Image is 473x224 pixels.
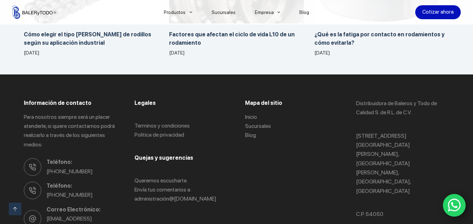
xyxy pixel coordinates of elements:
[134,100,156,106] span: Legales
[47,158,117,167] span: Teléfono:
[24,31,151,46] a: Cómo elegir el tipo [PERSON_NAME] de rodillos según su aplicación industrial
[24,113,117,150] p: Para nosotros siempre será un placer atenderle, si quiere contactarnos podrá realizarlo a través ...
[47,192,93,198] a: [PHONE_NUMBER]
[24,50,39,56] time: [DATE]
[47,168,93,175] a: [PHONE_NUMBER]
[9,203,21,215] a: Ir arriba
[245,114,257,120] a: Inicio
[245,99,338,107] h3: Mapa del sitio
[169,50,185,56] time: [DATE]
[47,205,117,214] span: Correo Electrónico:
[47,181,117,190] span: Teléfono:
[134,131,184,138] a: Politica de privacidad
[169,31,295,46] a: Factores que afectan el ciclo de vida L10 de un rodamiento
[356,99,449,117] p: Distribuidora de Baleros y Todo de Calidad S. de R.L. de C.V.
[134,122,190,129] a: Terminos y condiciones
[443,194,466,217] a: WhatsApp
[356,210,449,219] p: C.P. 54050
[134,176,228,204] p: Queremos escucharte. Envía tus comentarios a: administració n@[DOMAIN_NAME]
[356,131,449,196] p: [STREET_ADDRESS] [GEOGRAPHIC_DATA][PERSON_NAME], [GEOGRAPHIC_DATA][PERSON_NAME], [GEOGRAPHIC_DATA...
[314,50,330,56] time: [DATE]
[12,6,56,19] img: Balerytodo
[245,123,271,129] a: Sucursales
[415,5,461,19] a: Cotizar ahora
[245,132,256,138] a: Blog
[24,99,117,107] h3: Información de contacto
[134,154,193,161] span: Quejas y sugerencias
[314,31,445,46] a: ¿Qué es la fatiga por contacto en rodamientos y cómo evitarla?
